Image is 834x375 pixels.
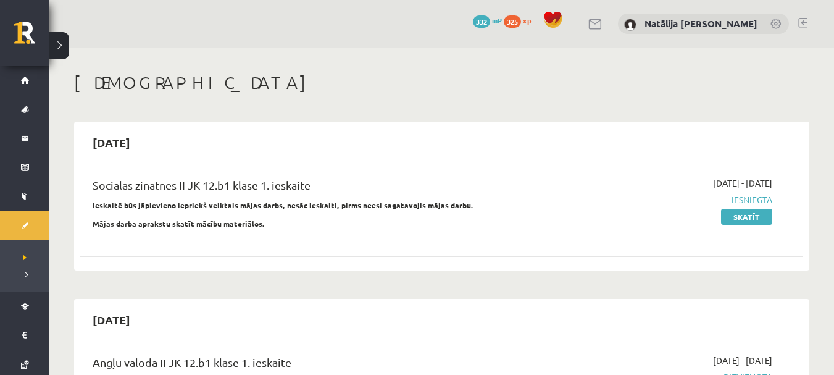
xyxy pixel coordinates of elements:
a: Rīgas 1. Tālmācības vidusskola [14,22,49,53]
span: xp [523,15,531,25]
span: 325 [504,15,521,28]
a: 332 mP [473,15,502,25]
h2: [DATE] [80,305,143,334]
span: Iesniegta [558,193,772,206]
h2: [DATE] [80,128,143,157]
h1: [DEMOGRAPHIC_DATA] [74,72,809,93]
div: Sociālās zinātnes II JK 12.b1 klase 1. ieskaite [93,177,540,200]
span: [DATE] - [DATE] [713,354,772,367]
a: Natālija [PERSON_NAME] [644,17,757,30]
strong: Mājas darba aprakstu skatīt mācību materiālos. [93,219,265,229]
img: Natālija Kate Dinsberga [624,19,636,31]
span: 332 [473,15,490,28]
a: 325 xp [504,15,537,25]
span: [DATE] - [DATE] [713,177,772,190]
strong: Ieskaitē būs jāpievieno iepriekš veiktais mājas darbs, nesāc ieskaiti, pirms neesi sagatavojis mā... [93,200,473,210]
a: Skatīt [721,209,772,225]
span: mP [492,15,502,25]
